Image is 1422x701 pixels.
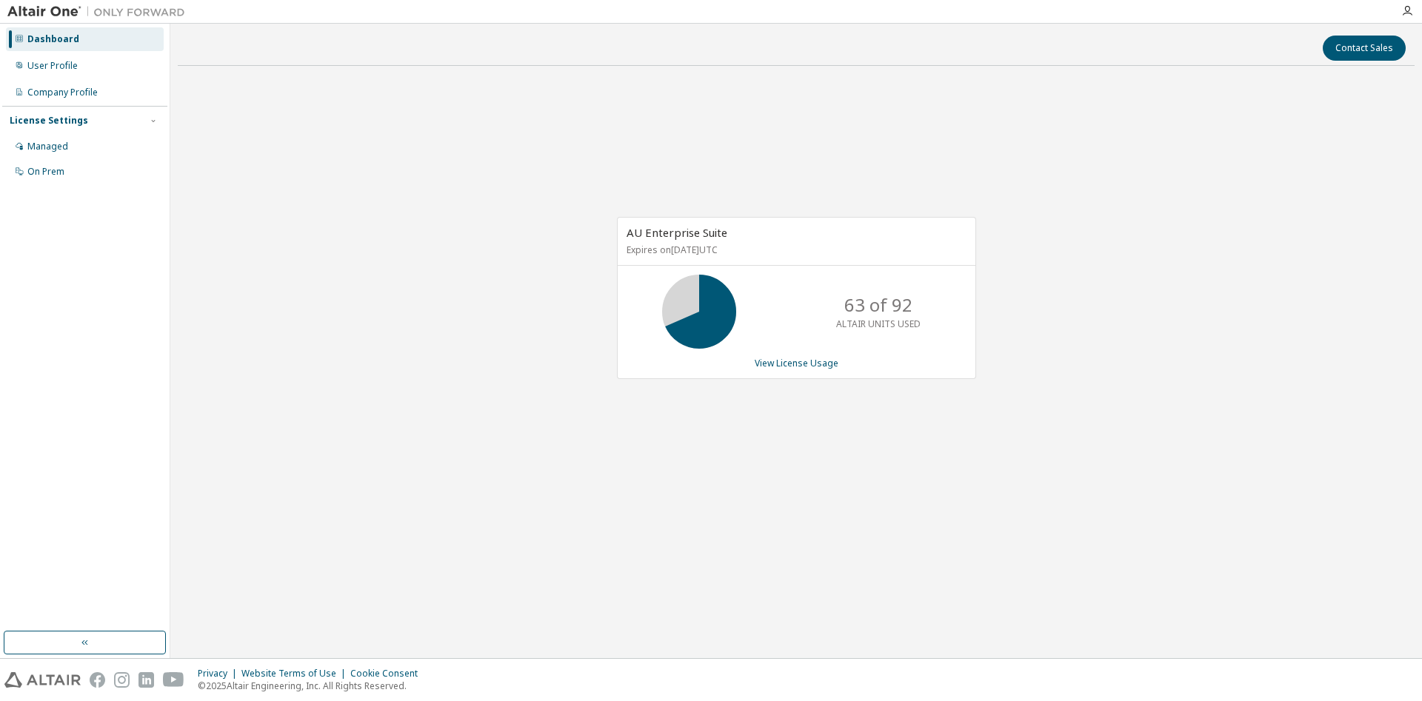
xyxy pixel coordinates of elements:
div: User Profile [27,60,78,72]
div: Cookie Consent [350,668,427,680]
div: Dashboard [27,33,79,45]
p: Expires on [DATE] UTC [627,244,963,256]
div: Company Profile [27,87,98,98]
img: instagram.svg [114,672,130,688]
img: facebook.svg [90,672,105,688]
img: Altair One [7,4,193,19]
p: 63 of 92 [844,292,912,318]
p: ALTAIR UNITS USED [836,318,921,330]
a: View License Usage [755,357,838,369]
p: © 2025 Altair Engineering, Inc. All Rights Reserved. [198,680,427,692]
div: On Prem [27,166,64,178]
img: linkedin.svg [138,672,154,688]
div: Privacy [198,668,241,680]
div: Website Terms of Use [241,668,350,680]
div: Managed [27,141,68,152]
img: youtube.svg [163,672,184,688]
img: altair_logo.svg [4,672,81,688]
span: AU Enterprise Suite [627,225,727,240]
button: Contact Sales [1323,36,1406,61]
div: License Settings [10,115,88,127]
